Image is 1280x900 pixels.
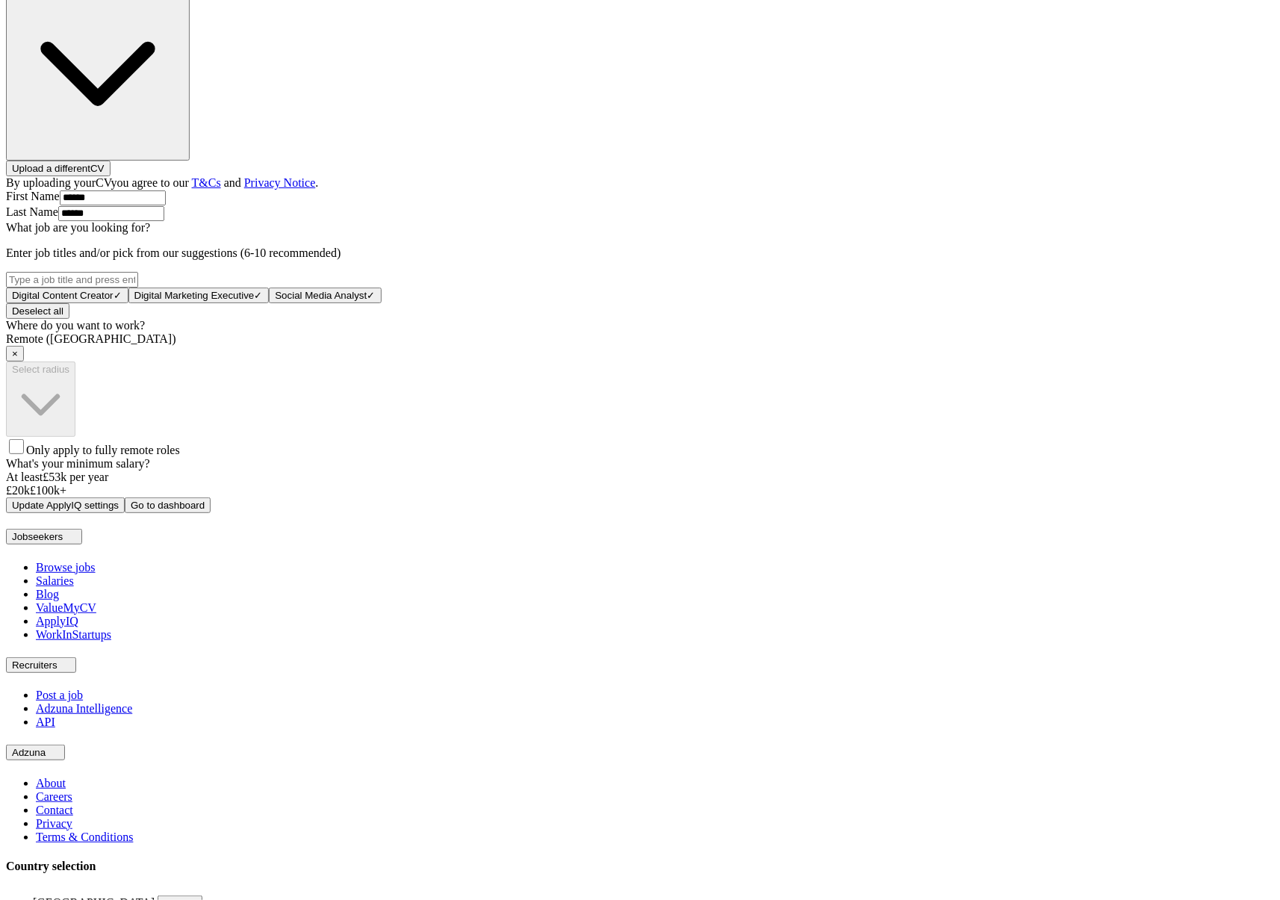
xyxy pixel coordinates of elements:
a: Privacy [36,817,72,830]
button: Digital Marketing Executive✓ [128,288,270,303]
a: About [36,777,66,789]
label: What's your minimum salary? [6,457,150,470]
label: Last Name [6,205,58,218]
img: toggle icon [60,662,70,668]
a: Browse jobs [36,561,96,574]
span: At least [6,471,43,483]
a: Blog [36,588,59,600]
span: Only apply to fully remote roles [26,444,180,456]
span: × [12,348,18,359]
span: ✓ [114,290,122,301]
span: Jobseekers [12,531,63,542]
button: Social Media Analyst✓ [269,288,382,303]
button: Upload a differentCV [6,161,111,176]
p: Enter job titles and/or pick from our suggestions (6-10 recommended) [6,246,1274,260]
a: Careers [36,790,72,803]
span: £ 53k [43,471,66,483]
img: toggle icon [66,533,76,540]
button: × [6,346,24,361]
a: T&Cs [192,176,221,189]
input: Type a job title and press enter [6,272,138,288]
label: First Name [6,190,60,202]
a: Privacy Notice [244,176,316,189]
a: ApplyIQ [36,615,78,627]
img: toggle icon [49,749,59,756]
a: Salaries [36,574,74,587]
div: Remote ([GEOGRAPHIC_DATA]) [6,332,1274,346]
span: £ 100 k+ [30,484,66,497]
span: Select radius [12,364,69,375]
span: Digital Marketing Executive [134,290,255,301]
a: Terms & Conditions [36,831,133,843]
button: Go to dashboard [125,497,211,513]
a: Post a job [36,689,83,701]
h4: Country selection [6,860,1274,873]
button: Update ApplyIQ settings [6,497,125,513]
a: WorkInStartups [36,628,111,641]
span: £ 20 k [6,484,30,497]
label: Where do you want to work? [6,319,145,332]
span: ✓ [367,290,375,301]
a: Contact [36,804,73,816]
span: Digital Content Creator [12,290,114,301]
div: By uploading your CV you agree to our and . [6,176,1274,190]
span: Social Media Analyst [275,290,367,301]
span: ✓ [254,290,262,301]
span: Recruiters [12,660,58,671]
a: ValueMyCV [36,601,96,614]
input: Only apply to fully remote roles [9,439,24,454]
a: Adzuna Intelligence [36,702,132,715]
button: Deselect all [6,303,69,319]
label: What job are you looking for? [6,221,150,234]
span: per year [69,471,108,483]
button: Select radius [6,361,75,437]
button: Digital Content Creator✓ [6,288,128,303]
a: API [36,716,55,728]
span: Adzuna [12,747,46,758]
